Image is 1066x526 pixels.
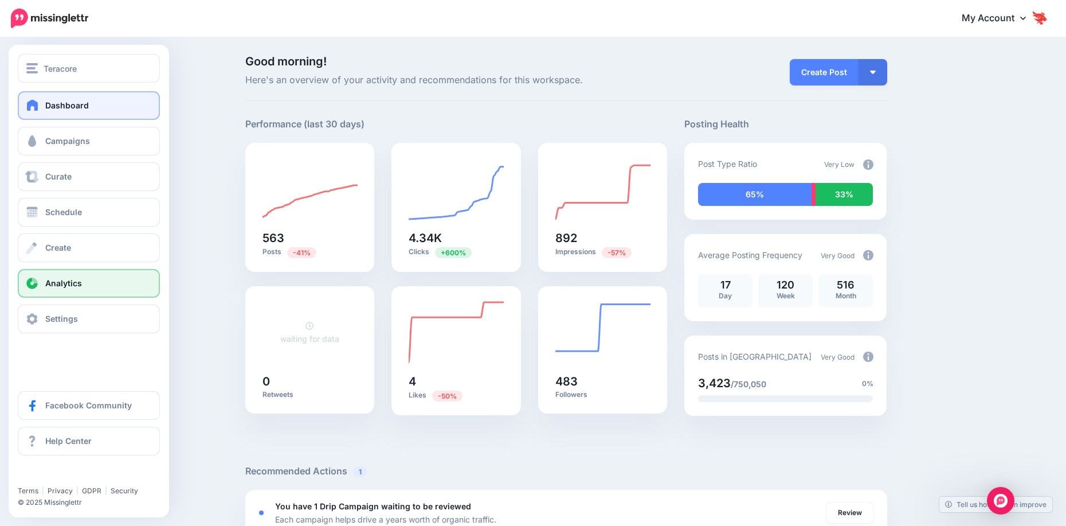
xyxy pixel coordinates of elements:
[45,436,92,446] span: Help Center
[45,100,89,110] span: Dashboard
[245,73,668,88] span: Here's an overview of your activity and recommendations for this workspace.
[950,5,1049,33] a: My Account
[18,470,105,481] iframe: Twitter Follow Button
[821,353,855,361] span: Very Good
[48,486,73,495] a: Privacy
[262,376,358,387] h5: 0
[555,390,650,399] p: Followers
[432,391,463,402] span: Previous period: 8
[821,251,855,260] span: Very Good
[259,511,264,515] div: <div class='status-dot small red margin-right'></div>Error
[45,172,72,181] span: Curate
[44,62,77,75] span: Teracore
[45,314,78,324] span: Settings
[698,183,812,206] div: 65% of your posts in the last 30 days have been from Drip Campaigns
[863,250,873,260] img: info-circle-grey.png
[45,243,71,252] span: Create
[11,9,88,28] img: Missinglettr
[704,280,747,290] p: 17
[824,280,867,290] p: 516
[698,376,731,390] span: 3,423
[262,390,358,399] p: Retweets
[111,486,138,495] a: Security
[870,71,876,74] img: arrow-down-white.png
[18,198,160,227] a: Schedule
[245,54,327,68] span: Good morning!
[26,63,38,73] img: menu.png
[863,159,873,170] img: info-circle-grey.png
[18,91,160,120] a: Dashboard
[18,233,160,262] a: Create
[18,269,160,298] a: Analytics
[764,280,807,290] p: 120
[812,183,816,206] div: 2% of your posts in the last 30 days have been from Curated content
[698,248,802,262] p: Average Posting Frequency
[684,117,887,131] h5: Posting Health
[435,247,472,258] span: Previous period: 621
[836,291,856,300] span: Month
[555,232,650,244] h5: 892
[275,501,471,511] b: You have 1 Drip Campaign waiting to be reviewed
[863,352,873,362] img: info-circle-grey.png
[287,247,316,258] span: Previous period: 957
[18,427,160,455] a: Help Center
[987,487,1014,515] div: Open Intercom Messenger
[555,376,650,387] h5: 483
[275,513,496,526] p: Each campaign helps drive a years worth of organic traffic.
[777,291,795,300] span: Week
[826,502,873,523] a: Review
[939,497,1052,512] a: Tell us how we can improve
[18,486,38,495] a: Terms
[18,391,160,420] a: Facebook Community
[353,466,367,477] span: 1
[555,247,650,258] p: Impressions
[602,247,632,258] span: Previous period: 2.07K
[45,400,132,410] span: Facebook Community
[280,321,339,344] a: waiting for data
[409,247,504,258] p: Clicks
[18,54,160,83] button: Teracore
[862,378,873,389] span: 0%
[719,291,732,300] span: Day
[105,486,107,495] span: |
[18,305,160,333] a: Settings
[790,59,859,85] a: Create Post
[42,486,44,495] span: |
[409,390,504,401] p: Likes
[45,207,82,217] span: Schedule
[18,162,160,191] a: Curate
[245,464,887,478] h5: Recommended Actions
[18,127,160,155] a: Campaigns
[82,486,101,495] a: GDPR
[824,160,855,169] span: Very Low
[18,497,167,508] li: © 2025 Missinglettr
[45,278,82,288] span: Analytics
[816,183,873,206] div: 33% of your posts in the last 30 days were manually created (i.e. were not from Drip Campaigns or...
[45,136,90,146] span: Campaigns
[262,247,358,258] p: Posts
[262,232,358,244] h5: 563
[731,379,766,389] span: /750,050
[409,232,504,244] h5: 4.34K
[409,376,504,387] h5: 4
[698,350,812,363] p: Posts in [GEOGRAPHIC_DATA]
[76,486,79,495] span: |
[698,157,757,170] p: Post Type Ratio
[245,117,365,131] h5: Performance (last 30 days)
